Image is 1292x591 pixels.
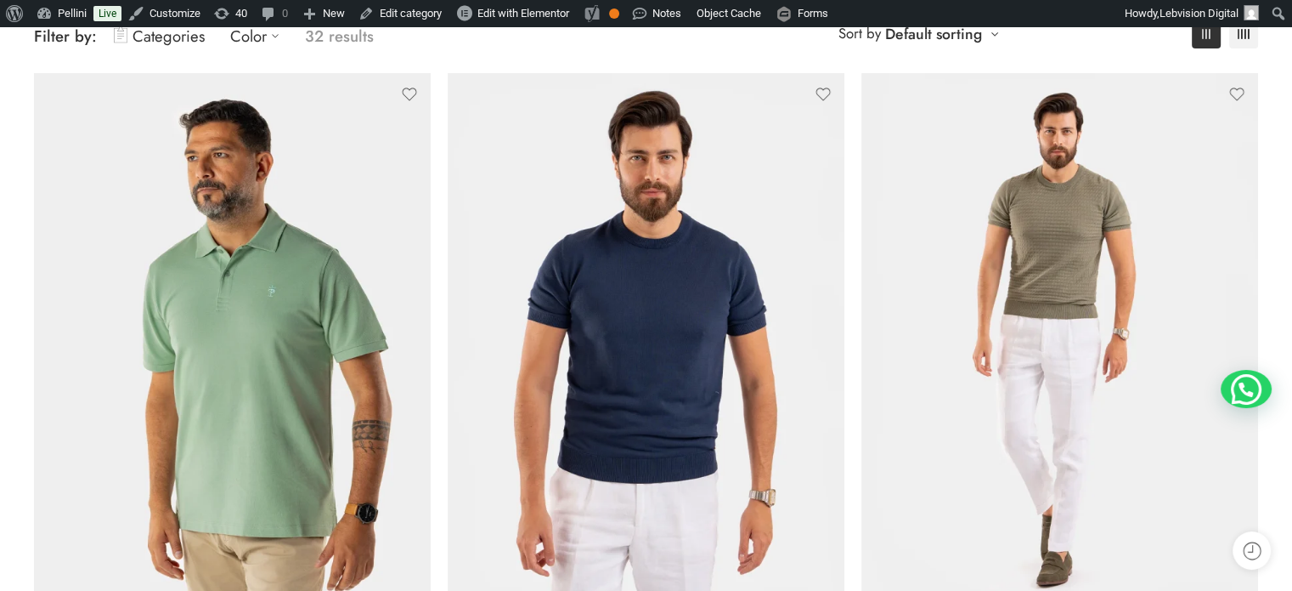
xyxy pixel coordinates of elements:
[230,16,288,56] a: Color
[838,20,881,48] span: Sort by
[477,7,569,20] span: Edit with Elementor
[93,6,121,21] a: Live
[609,9,619,19] div: OK
[305,16,374,56] p: 32 results
[885,22,982,46] a: Default sorting
[114,16,205,56] a: Categories
[34,25,97,48] span: Filter by:
[1159,7,1238,20] span: Lebvision Digital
